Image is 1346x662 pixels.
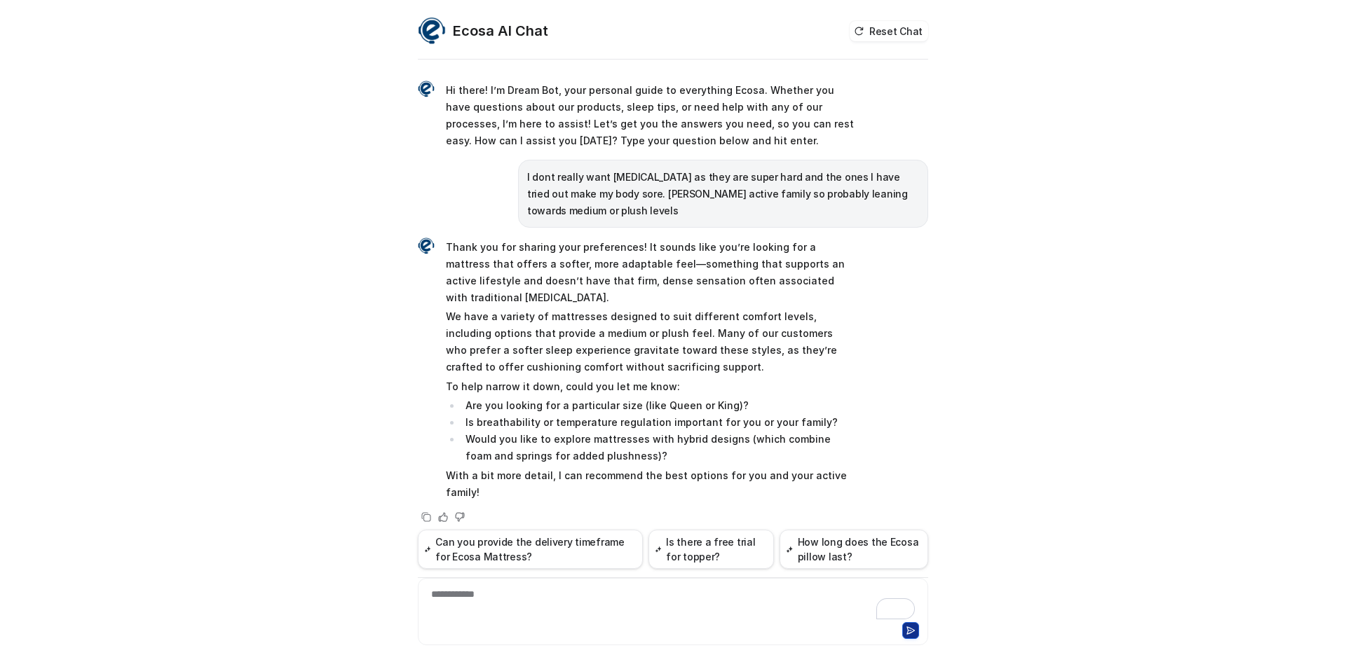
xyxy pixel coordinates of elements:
button: Can you provide the delivery timeframe for Ecosa Mattress? [418,530,643,569]
img: Widget [418,17,446,45]
img: Widget [418,81,435,97]
p: To help narrow it down, could you let me know: [446,378,856,395]
div: To enrich screen reader interactions, please activate Accessibility in Grammarly extension settings [421,587,925,619]
p: We have a variety of mattresses designed to suit different comfort levels, including options that... [446,308,856,375]
p: I dont really want [MEDICAL_DATA] as they are super hard and the ones I have tried out make my bo... [527,169,919,219]
p: Hi there! I’m Dream Bot, your personal guide to everything Ecosa. Whether you have questions abou... [446,82,856,149]
button: Is there a free trial for topper? [648,530,774,569]
img: Widget [418,237,435,254]
h2: Ecosa AI Chat [453,21,548,41]
li: Would you like to explore mattresses with hybrid designs (which combine foam and springs for adde... [461,431,856,464]
p: Thank you for sharing your preferences! It sounds like you’re looking for a mattress that offers ... [446,239,856,306]
p: With a bit more detail, I can recommend the best options for you and your active family! [446,467,856,501]
li: Are you looking for a particular size (like Queen or King)? [461,397,856,414]
button: How long does the Ecosa pillow last? [780,530,928,569]
li: Is breathability or temperature regulation important for you or your family? [461,414,856,431]
button: Reset Chat [850,21,928,41]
